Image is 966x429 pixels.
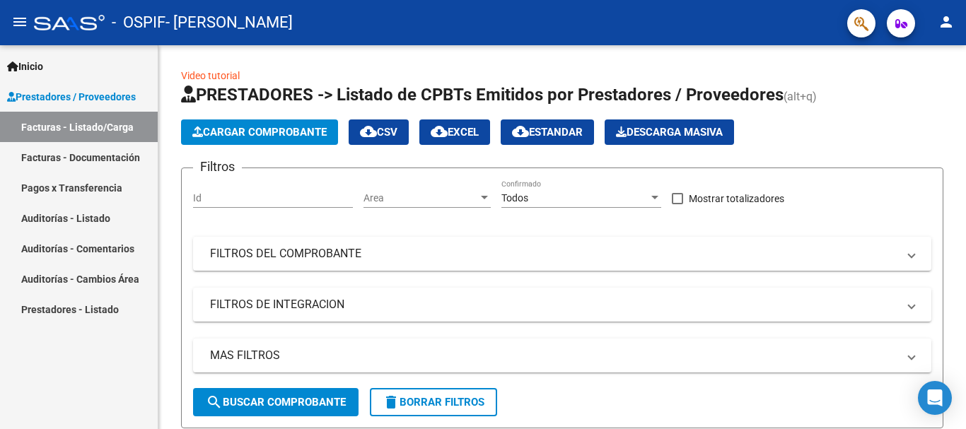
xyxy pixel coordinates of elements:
[193,237,931,271] mat-expansion-panel-header: FILTROS DEL COMPROBANTE
[784,90,817,103] span: (alt+q)
[370,388,497,416] button: Borrar Filtros
[192,126,327,139] span: Cargar Comprobante
[165,7,293,38] span: - [PERSON_NAME]
[383,396,484,409] span: Borrar Filtros
[7,59,43,74] span: Inicio
[431,126,479,139] span: EXCEL
[918,381,952,415] div: Open Intercom Messenger
[360,123,377,140] mat-icon: cloud_download
[501,119,594,145] button: Estandar
[383,394,400,411] mat-icon: delete
[11,13,28,30] mat-icon: menu
[7,89,136,105] span: Prestadores / Proveedores
[181,70,240,81] a: Video tutorial
[363,192,478,204] span: Area
[210,348,897,363] mat-panel-title: MAS FILTROS
[181,119,338,145] button: Cargar Comprobante
[112,7,165,38] span: - OSPIF
[360,126,397,139] span: CSV
[512,123,529,140] mat-icon: cloud_download
[210,297,897,312] mat-panel-title: FILTROS DE INTEGRACION
[193,339,931,372] mat-expansion-panel-header: MAS FILTROS
[501,192,528,204] span: Todos
[605,119,734,145] app-download-masive: Descarga masiva de comprobantes (adjuntos)
[605,119,734,145] button: Descarga Masiva
[206,396,346,409] span: Buscar Comprobante
[512,126,583,139] span: Estandar
[938,13,955,30] mat-icon: person
[193,288,931,322] mat-expansion-panel-header: FILTROS DE INTEGRACION
[206,394,223,411] mat-icon: search
[689,190,784,207] span: Mostrar totalizadores
[431,123,448,140] mat-icon: cloud_download
[419,119,490,145] button: EXCEL
[181,85,784,105] span: PRESTADORES -> Listado de CPBTs Emitidos por Prestadores / Proveedores
[349,119,409,145] button: CSV
[616,126,723,139] span: Descarga Masiva
[193,157,242,177] h3: Filtros
[193,388,359,416] button: Buscar Comprobante
[210,246,897,261] mat-panel-title: FILTROS DEL COMPROBANTE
